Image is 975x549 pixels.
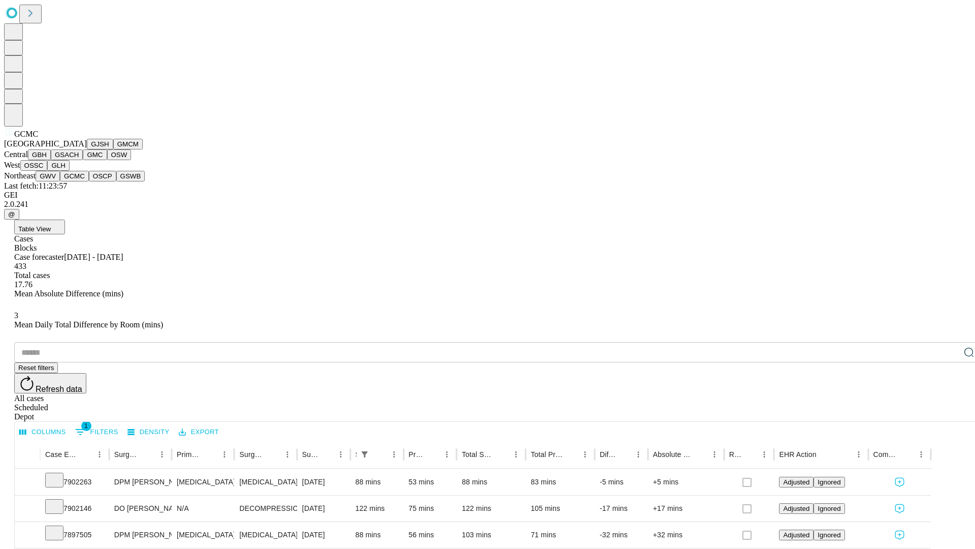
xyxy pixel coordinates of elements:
[302,496,345,522] div: [DATE]
[203,447,217,462] button: Sort
[779,450,816,459] div: EHR Action
[462,496,521,522] div: 122 mins
[355,469,399,495] div: 88 mins
[155,447,169,462] button: Menu
[617,447,631,462] button: Sort
[462,469,521,495] div: 88 mins
[14,320,163,329] span: Mean Daily Total Difference by Room (mins)
[114,450,140,459] div: Surgeon Name
[578,447,592,462] button: Menu
[4,200,971,209] div: 2.0.241
[462,522,521,548] div: 103 mins
[14,289,123,298] span: Mean Absolute Difference (mins)
[779,503,814,514] button: Adjusted
[14,130,38,138] span: GCMC
[814,477,844,487] button: Ignored
[217,447,232,462] button: Menu
[4,150,28,159] span: Central
[653,469,719,495] div: +5 mins
[92,447,107,462] button: Menu
[495,447,509,462] button: Sort
[531,450,563,459] div: Total Predicted Duration
[4,209,19,220] button: @
[426,447,440,462] button: Sort
[531,469,590,495] div: 83 mins
[409,522,452,548] div: 56 mins
[4,171,36,180] span: Northeast
[373,447,387,462] button: Sort
[14,220,65,234] button: Table View
[600,450,616,459] div: Difference
[4,139,87,148] span: [GEOGRAPHIC_DATA]
[355,496,399,522] div: 122 mins
[20,500,35,518] button: Expand
[14,280,32,289] span: 17.76
[266,447,280,462] button: Sort
[409,496,452,522] div: 75 mins
[462,450,494,459] div: Total Scheduled Duration
[177,469,229,495] div: [MEDICAL_DATA]
[779,477,814,487] button: Adjusted
[125,424,172,440] button: Density
[600,522,643,548] div: -32 mins
[814,503,844,514] button: Ignored
[564,447,578,462] button: Sort
[302,450,318,459] div: Surgery Date
[18,225,51,233] span: Table View
[87,139,113,149] button: GJSH
[779,530,814,540] button: Adjusted
[83,149,107,160] button: GMC
[531,496,590,522] div: 105 mins
[8,210,15,218] span: @
[14,253,64,261] span: Case forecaster
[600,469,643,495] div: -5 mins
[4,191,971,200] div: GEI
[239,522,291,548] div: [MEDICAL_DATA] COMPLETE EXCISION OTHER [MEDICAL_DATA] HEAD
[177,522,229,548] div: [MEDICAL_DATA]
[355,450,356,459] div: Scheduled In Room Duration
[107,149,132,160] button: OSW
[78,447,92,462] button: Sort
[509,447,523,462] button: Menu
[693,447,707,462] button: Sort
[64,253,123,261] span: [DATE] - [DATE]
[17,424,69,440] button: Select columns
[814,530,844,540] button: Ignored
[45,469,104,495] div: 7902263
[114,522,167,548] div: DPM [PERSON_NAME]
[45,496,104,522] div: 7902146
[60,171,89,181] button: GCMC
[4,161,20,169] span: West
[818,478,840,486] span: Ignored
[409,450,425,459] div: Predicted In Room Duration
[176,424,221,440] button: Export
[319,447,334,462] button: Sort
[141,447,155,462] button: Sort
[818,447,832,462] button: Sort
[36,385,82,393] span: Refresh data
[4,181,67,190] span: Last fetch: 11:23:57
[18,364,54,372] span: Reset filters
[114,469,167,495] div: DPM [PERSON_NAME] [PERSON_NAME] Dpm
[783,505,809,512] span: Adjusted
[387,447,401,462] button: Menu
[14,311,18,320] span: 3
[783,531,809,539] span: Adjusted
[51,149,83,160] button: GSACH
[280,447,295,462] button: Menu
[818,505,840,512] span: Ignored
[73,424,121,440] button: Show filters
[45,522,104,548] div: 7897505
[114,496,167,522] div: DO [PERSON_NAME]
[653,496,719,522] div: +17 mins
[334,447,348,462] button: Menu
[36,171,60,181] button: GWV
[177,496,229,522] div: N/A
[45,450,77,459] div: Case Epic Id
[20,160,48,171] button: OSSC
[818,531,840,539] span: Ignored
[852,447,866,462] button: Menu
[20,527,35,544] button: Expand
[600,496,643,522] div: -17 mins
[729,450,742,459] div: Resolved in EHR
